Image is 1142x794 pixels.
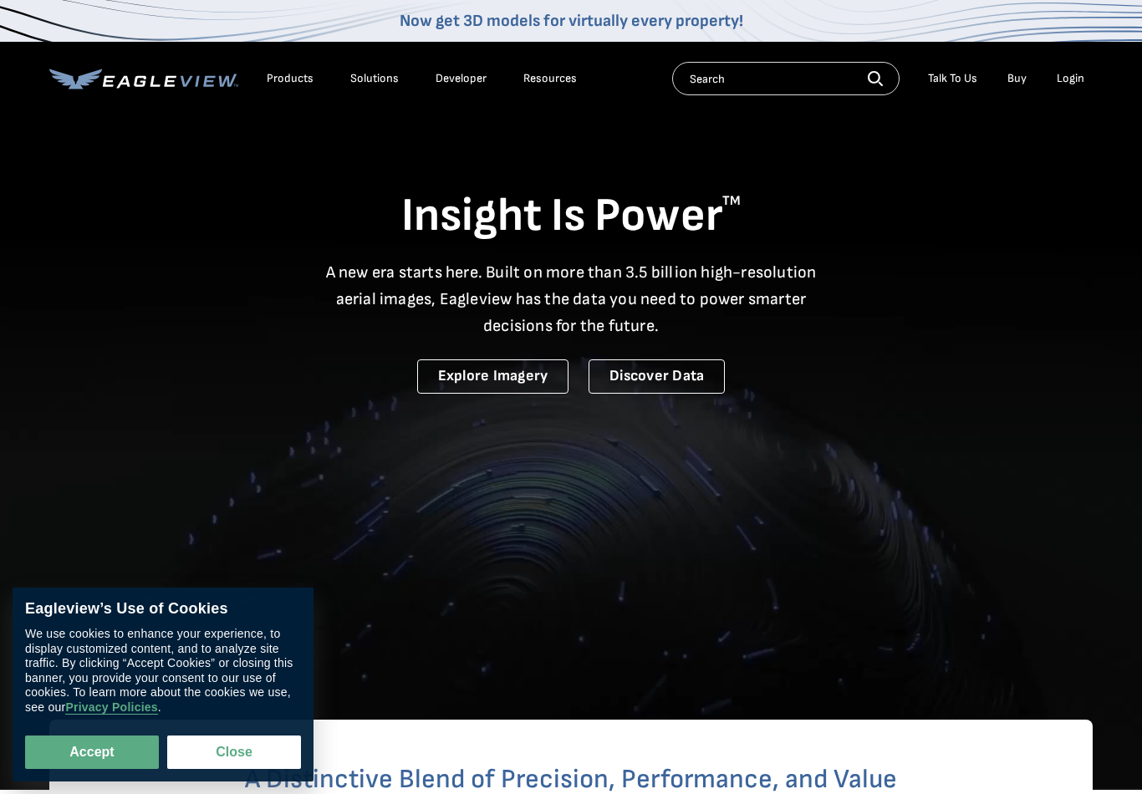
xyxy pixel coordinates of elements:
a: Now get 3D models for virtually every property! [400,11,743,31]
div: Products [267,71,314,86]
button: Accept [25,735,159,769]
p: A new era starts here. Built on more than 3.5 billion high-resolution aerial images, Eagleview ha... [315,259,827,339]
div: We use cookies to enhance your experience, to display customized content, and to analyze site tra... [25,627,301,715]
div: Talk To Us [928,71,977,86]
div: Resources [523,71,577,86]
div: Login [1057,71,1084,86]
div: Solutions [350,71,399,86]
a: Developer [436,71,487,86]
h2: A Distinctive Blend of Precision, Performance, and Value [116,766,1026,793]
sup: TM [722,193,741,209]
a: Explore Imagery [417,359,569,394]
h1: Insight Is Power [49,187,1093,246]
a: Buy [1007,71,1027,86]
a: Privacy Policies [65,700,157,715]
div: Eagleview’s Use of Cookies [25,600,301,618]
button: Close [167,735,301,769]
a: Discover Data [589,359,725,394]
input: Search [672,62,900,95]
